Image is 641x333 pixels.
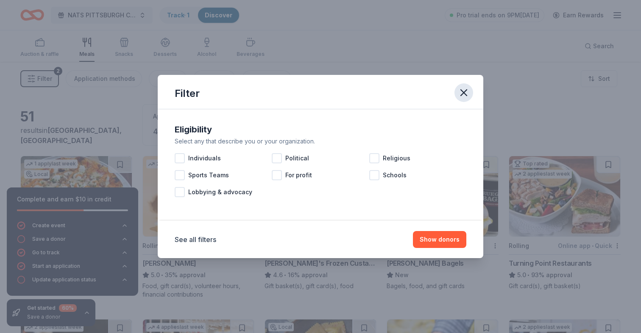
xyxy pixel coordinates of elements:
div: Eligibility [175,123,466,136]
button: Show donors [413,231,466,248]
span: Political [285,153,309,163]
span: Individuals [188,153,221,163]
span: Religious [383,153,410,163]
div: Filter [175,87,200,100]
span: Sports Teams [188,170,229,180]
span: Lobbying & advocacy [188,187,252,197]
span: Schools [383,170,407,180]
div: Select any that describe you or your organization. [175,136,466,146]
button: See all filters [175,234,216,245]
span: For profit [285,170,312,180]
